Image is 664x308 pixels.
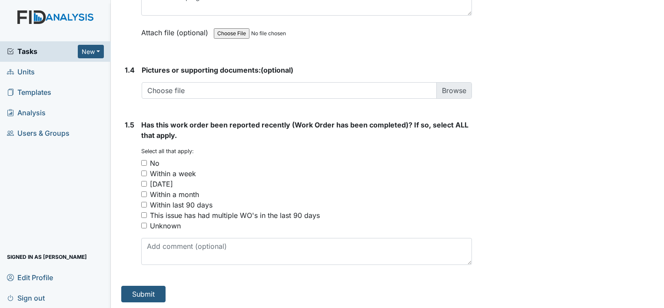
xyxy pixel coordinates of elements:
span: Sign out [7,291,45,305]
input: Within a month [141,191,147,197]
div: Within a week [150,168,196,179]
div: No [150,158,159,168]
button: Submit [121,286,166,302]
label: 1.4 [125,65,135,75]
strong: (optional) [142,65,472,75]
div: This issue has had multiple WO's in the last 90 days [150,210,320,221]
small: Select all that apply: [141,148,194,154]
span: Has this work order been reported recently (Work Order has been completed)? If so, select ALL tha... [141,121,468,140]
span: Pictures or supporting documents: [142,66,261,74]
label: Attach file (optional) [141,23,212,38]
input: This issue has had multiple WO's in the last 90 days [141,212,147,218]
a: Tasks [7,46,78,57]
span: Users & Groups [7,127,70,140]
span: Signed in as [PERSON_NAME] [7,250,87,264]
span: Units [7,65,35,79]
button: New [78,45,104,58]
span: Templates [7,86,51,99]
input: Within last 90 days [141,202,147,208]
span: Edit Profile [7,271,53,284]
div: Within last 90 days [150,200,212,210]
div: [DATE] [150,179,173,189]
div: Within a month [150,189,199,200]
div: Unknown [150,221,181,231]
input: [DATE] [141,181,147,187]
input: No [141,160,147,166]
input: Unknown [141,223,147,228]
label: 1.5 [125,120,134,130]
span: Analysis [7,106,46,120]
input: Within a week [141,171,147,176]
